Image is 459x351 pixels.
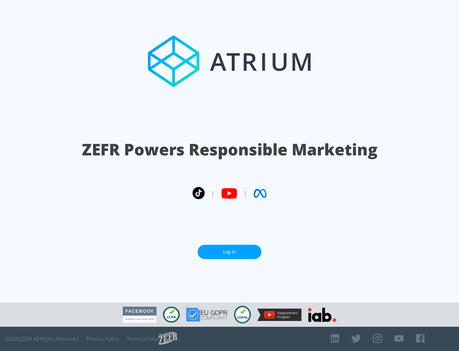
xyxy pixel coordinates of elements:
img: IAB [308,308,336,322]
span: | [244,189,247,198]
img: YouTube Measurement Program [257,309,302,321]
span: © 2025 ZEFR All Rights Reserved [5,336,79,342]
img: COPPA Compliant [234,306,251,324]
span: | [211,189,215,198]
img: GDPR Compliant [186,308,228,322]
a: Log In [198,245,261,259]
a: Terms of Use [127,336,158,342]
h1: ZEFR Powers Responsible Marketing [82,138,377,161]
a: Privacy Policy [86,336,119,342]
img: CCPA Compliant [163,307,180,323]
img: Facebook Marketing Partner [123,307,157,323]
